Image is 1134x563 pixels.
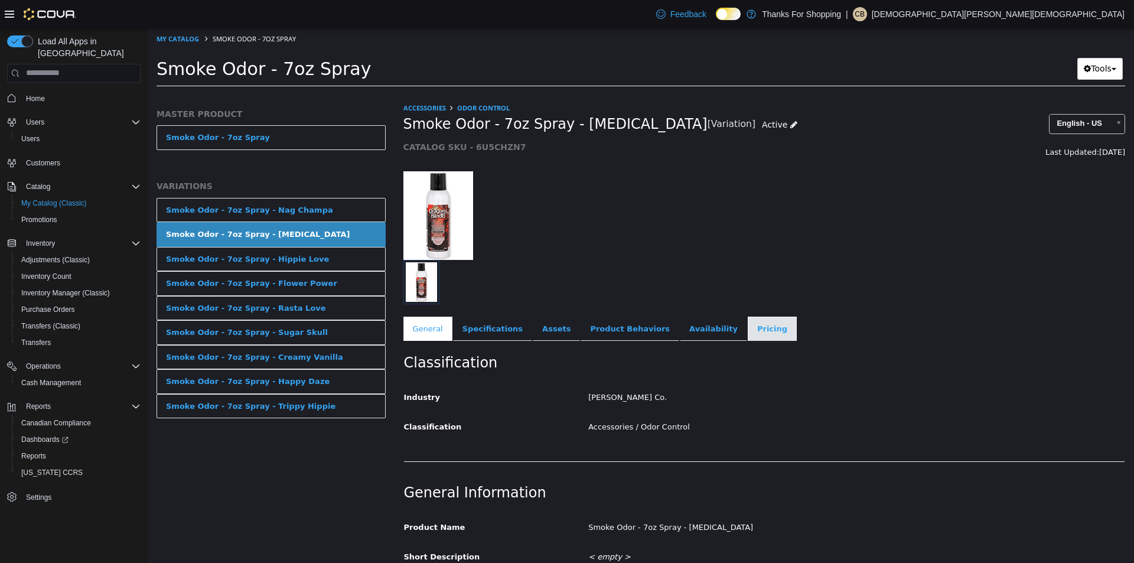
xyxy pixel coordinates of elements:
h5: MASTER PRODUCT [9,80,238,91]
button: Tools [930,30,975,51]
a: Dashboards [12,431,145,448]
span: Users [17,132,141,146]
span: Inventory Manager (Classic) [17,286,141,300]
button: Transfers [12,334,145,351]
img: Cova [24,8,76,20]
span: Purchase Orders [21,305,75,314]
a: Promotions [17,213,62,227]
a: Inventory Count [17,269,76,284]
div: Smoke Odor - 7oz Spray - Nag Champa [18,176,185,188]
div: Accessories / Odor Control [432,389,986,409]
a: Feedback [651,2,711,26]
span: Inventory Count [17,269,141,284]
span: Reports [21,451,46,461]
input: Dark Mode [716,8,741,20]
a: General [256,288,305,313]
span: Reports [17,449,141,463]
span: Dark Mode [716,20,716,21]
button: Purchase Orders [12,301,145,318]
span: Home [21,91,141,106]
a: Inventory Manager (Classic) [17,286,115,300]
span: Dashboards [21,435,69,444]
button: Users [12,131,145,147]
span: Operations [26,362,61,371]
a: Product Behaviors [433,288,532,313]
button: [US_STATE] CCRS [12,464,145,481]
button: Inventory Count [12,268,145,285]
span: Inventory [26,239,55,248]
span: Canadian Compliance [21,418,91,428]
span: Last Updated: [898,119,951,128]
button: Operations [2,358,145,375]
span: Reports [26,402,51,411]
p: Thanks For Shopping [762,7,841,21]
button: Catalog [2,178,145,195]
span: Catalog [21,180,141,194]
span: Settings [26,493,51,502]
div: Smoke Odor - 7oz Spray - Trippy Hippie [18,372,188,384]
span: Product Name [256,494,318,503]
div: Smoke Odor - 7oz Spray - Creamy Vanilla [18,323,195,335]
button: Home [2,90,145,107]
span: Short Description [256,524,333,533]
a: Assets [385,288,432,313]
span: Inventory [21,236,141,250]
a: My Catalog [9,6,51,15]
span: Load All Apps in [GEOGRAPHIC_DATA] [33,35,141,59]
div: Smoke Odor - 7oz Spray - Rasta Love [18,274,178,286]
button: My Catalog (Classic) [12,195,145,211]
button: Reports [12,448,145,464]
span: Transfers (Classic) [17,319,141,333]
button: Canadian Compliance [12,415,145,431]
div: Smoke Odor - 7oz Spray - Flower Power [18,249,190,261]
div: Smoke Odor - 7oz Spray - Sugar Skull [18,298,180,310]
a: English - US [901,86,977,106]
span: Purchase Orders [17,302,141,317]
span: Smoke Odor - 7oz Spray [9,30,223,51]
div: Smoke Odor - 7oz Spray - [MEDICAL_DATA] [18,200,203,212]
span: English - US [902,86,962,105]
a: Transfers [17,336,56,350]
p: | [846,7,848,21]
div: [PERSON_NAME] Co. [432,359,986,380]
a: Reports [17,449,51,463]
a: My Catalog (Classic) [17,196,92,210]
span: Transfers [17,336,141,350]
a: Home [21,92,50,106]
span: Adjustments (Classic) [17,253,141,267]
a: Canadian Compliance [17,416,96,430]
div: Smoke Odor - 7oz Spray - Happy Daze [18,347,182,359]
span: Users [21,134,40,144]
span: Adjustments (Classic) [21,255,90,265]
span: Feedback [670,8,706,20]
button: Customers [2,154,145,171]
nav: Complex example [7,85,141,536]
span: CB [855,7,865,21]
button: Adjustments (Classic) [12,252,145,268]
span: [US_STATE] CCRS [21,468,83,477]
span: Smoke Odor - 7oz Spray [65,6,148,15]
a: Settings [21,490,56,505]
a: Transfers (Classic) [17,319,85,333]
a: Specifications [305,288,384,313]
div: Smoke Odor - 7oz Spray - Hippie Love [18,225,181,237]
div: Smoke Odor - 7oz Spray - [MEDICAL_DATA] [432,489,986,510]
span: Inventory Manager (Classic) [21,288,110,298]
span: Active [614,92,640,101]
button: Promotions [12,211,145,228]
span: Classification [256,394,314,403]
span: Catalog [26,182,50,191]
span: Dashboards [17,432,141,447]
button: Cash Management [12,375,145,391]
a: Pricing [600,288,649,313]
a: Odor Control [309,75,362,84]
button: Reports [2,398,145,415]
small: [Variation] [560,92,608,101]
span: Canadian Compliance [17,416,141,430]
button: Reports [21,399,56,414]
button: Operations [21,359,66,373]
a: Adjustments (Classic) [17,253,94,267]
span: Inventory Count [21,272,71,281]
a: Users [17,132,44,146]
span: Industry [256,365,293,373]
